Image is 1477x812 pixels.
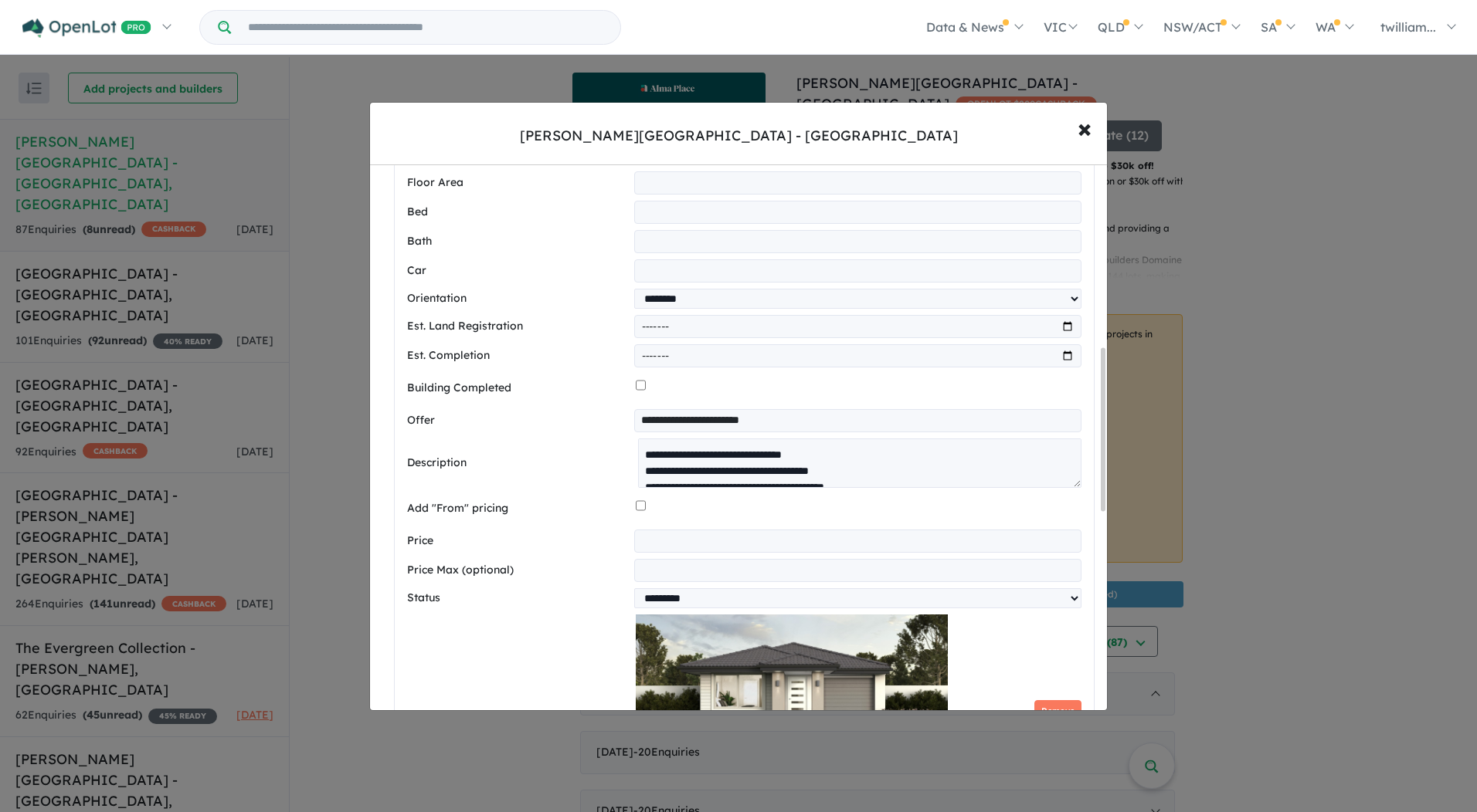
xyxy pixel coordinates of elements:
label: Add "From" pricing [407,499,630,518]
label: Est. Completion [407,347,628,365]
button: Remove [1034,700,1081,722]
label: Price [407,532,628,550]
label: Orientation [407,289,628,308]
label: Description [407,454,632,472]
label: Offer [407,411,628,430]
label: Est. Land Registration [407,317,628,336]
label: Price Max (optional) [407,561,628,580]
label: Bath [407,232,628,251]
label: Status [407,589,628,607]
label: Building Completed [407,379,630,398]
span: × [1078,111,1092,144]
label: Floor Area [407,174,628,192]
label: Bed [407,203,628,222]
label: Car [407,262,628,280]
span: twilliam... [1380,19,1436,35]
img: Openlot PRO Logo White [22,19,151,38]
input: Try estate name, suburb, builder or developer [234,11,617,44]
img: Alma Place Estate - Oakville - Lot 1046 [636,614,948,769]
div: [PERSON_NAME][GEOGRAPHIC_DATA] - [GEOGRAPHIC_DATA] [520,126,958,146]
